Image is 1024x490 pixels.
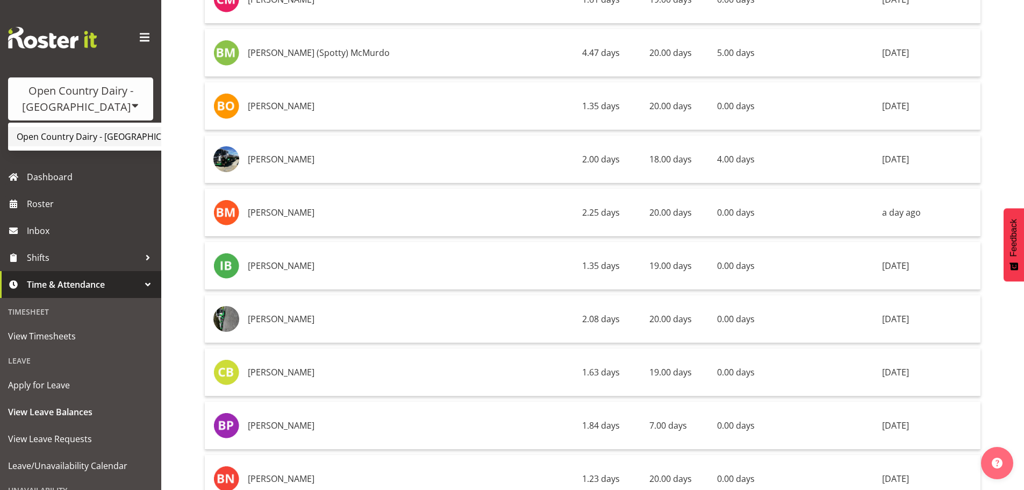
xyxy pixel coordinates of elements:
span: 18.00 days [649,153,692,165]
img: help-xxl-2.png [992,458,1002,468]
img: ian-barbour7390.jpg [213,253,239,279]
td: [PERSON_NAME] [244,82,578,130]
span: 2.08 days [582,313,620,325]
span: 2.25 days [582,207,620,218]
span: a day ago [882,207,921,218]
a: Open Country Dairy - [GEOGRAPHIC_DATA] [8,127,216,146]
img: bradley-parkhill7395.jpg [213,413,239,438]
img: barry-johnston2ba8e2242eae8ef1bb8194ca85af5fd1.png [213,146,239,172]
span: Apply for Leave [8,377,153,393]
div: Timesheet [3,301,159,323]
a: View Timesheets [3,323,159,350]
td: [PERSON_NAME] [244,349,578,396]
span: [DATE] [882,153,909,165]
a: View Leave Requests [3,425,159,452]
span: 0.00 days [717,420,755,431]
span: 19.00 days [649,260,692,272]
span: 20.00 days [649,207,692,218]
span: 0.00 days [717,207,755,218]
img: Rosterit website logo [8,27,97,48]
span: [DATE] [882,260,909,272]
span: 20.00 days [649,473,692,485]
img: brett-mcmurdo7385.jpg [213,40,239,66]
span: Dashboard [27,169,156,185]
span: View Leave Requests [8,431,153,447]
span: 0.00 days [717,260,755,272]
img: christiaan-botha7394.jpg [213,359,239,385]
img: barry-odonnell7387.jpg [213,93,239,119]
span: 4.00 days [717,153,755,165]
img: barry-mcintosh7389.jpg [213,200,239,225]
span: 0.00 days [717,100,755,112]
span: Feedback [1009,219,1019,257]
span: 0.00 days [717,366,755,378]
a: Leave/Unavailability Calendar [3,452,159,479]
span: 1.23 days [582,473,620,485]
span: 20.00 days [649,100,692,112]
span: 20.00 days [649,313,692,325]
span: [DATE] [882,366,909,378]
span: View Leave Balances [8,404,153,420]
td: [PERSON_NAME] [244,136,578,183]
span: 4.47 days [582,47,620,59]
span: View Timesheets [8,328,153,344]
div: Open Country Dairy - [GEOGRAPHIC_DATA] [19,83,142,115]
span: 20.00 days [649,47,692,59]
span: [DATE] [882,420,909,431]
span: 1.35 days [582,260,620,272]
span: [DATE] [882,473,909,485]
span: Shifts [27,250,140,266]
div: Leave [3,350,159,372]
span: 7.00 days [649,420,687,431]
span: 0.00 days [717,313,755,325]
td: [PERSON_NAME] (Spotty) McMurdo [244,29,578,77]
span: [DATE] [882,100,909,112]
a: Apply for Leave [3,372,159,399]
span: 1.63 days [582,366,620,378]
span: Inbox [27,223,156,239]
span: Roster [27,196,156,212]
span: Leave/Unavailability Calendar [8,458,153,474]
button: Feedback - Show survey [1004,208,1024,281]
span: [DATE] [882,47,909,59]
span: 1.35 days [582,100,620,112]
td: [PERSON_NAME] [244,295,578,343]
span: 19.00 days [649,366,692,378]
span: 1.84 days [582,420,620,431]
td: [PERSON_NAME] [244,189,578,237]
a: View Leave Balances [3,399,159,425]
span: 5.00 days [717,47,755,59]
img: bruce-spencer09840b1d301d09520d7522ab53c27dcf.png [213,306,239,332]
span: 0.00 days [717,473,755,485]
span: Time & Attendance [27,276,140,293]
td: [PERSON_NAME] [244,402,578,450]
span: 2.00 days [582,153,620,165]
td: [PERSON_NAME] [244,242,578,290]
span: [DATE] [882,313,909,325]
